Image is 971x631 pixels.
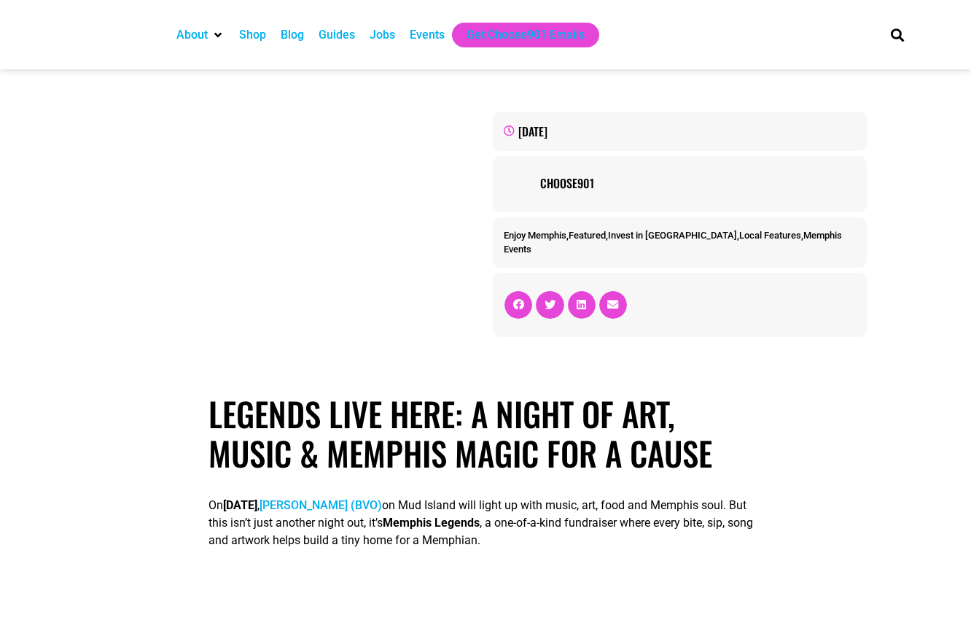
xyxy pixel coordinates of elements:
[383,516,480,530] b: Memphis Legends
[223,498,257,512] b: [DATE]
[467,26,585,44] a: Get Choose901 Emails
[208,498,746,530] span: , on Mud Island will light up with music, art, food and Memphis soul. But this isn’t just another...
[281,26,304,44] a: Blog
[504,230,566,241] a: Enjoy Memphis
[739,230,801,241] a: Local Features
[504,167,533,196] img: Picture of Choose901
[169,23,232,47] div: About
[319,26,355,44] a: Guides
[599,291,627,319] div: Share on email
[504,291,532,319] div: Share on facebook
[260,498,382,512] a: [PERSON_NAME] (BVO)
[540,174,856,192] a: Choose901
[370,26,395,44] a: Jobs
[568,291,596,319] div: Share on linkedin
[886,23,910,47] div: Search
[504,230,842,255] span: , , , ,
[608,230,737,241] a: Invest in [GEOGRAPHIC_DATA]
[176,26,208,44] a: About
[208,498,223,512] span: On
[569,230,606,241] a: Featured
[208,394,762,473] h1: LEGENDS LIVE HERE: A NIGHT OF ART, MUSIC & MEMPHIS MAGIC FOR A CAUSE
[536,291,564,319] div: Share on twitter
[518,123,547,140] time: [DATE]
[208,516,753,547] span: , a one-of-a-kind fundraiser where every bite, sip, song and artwork helps build a tiny home for ...
[239,26,266,44] a: Shop
[410,26,445,44] a: Events
[169,23,866,47] nav: Main nav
